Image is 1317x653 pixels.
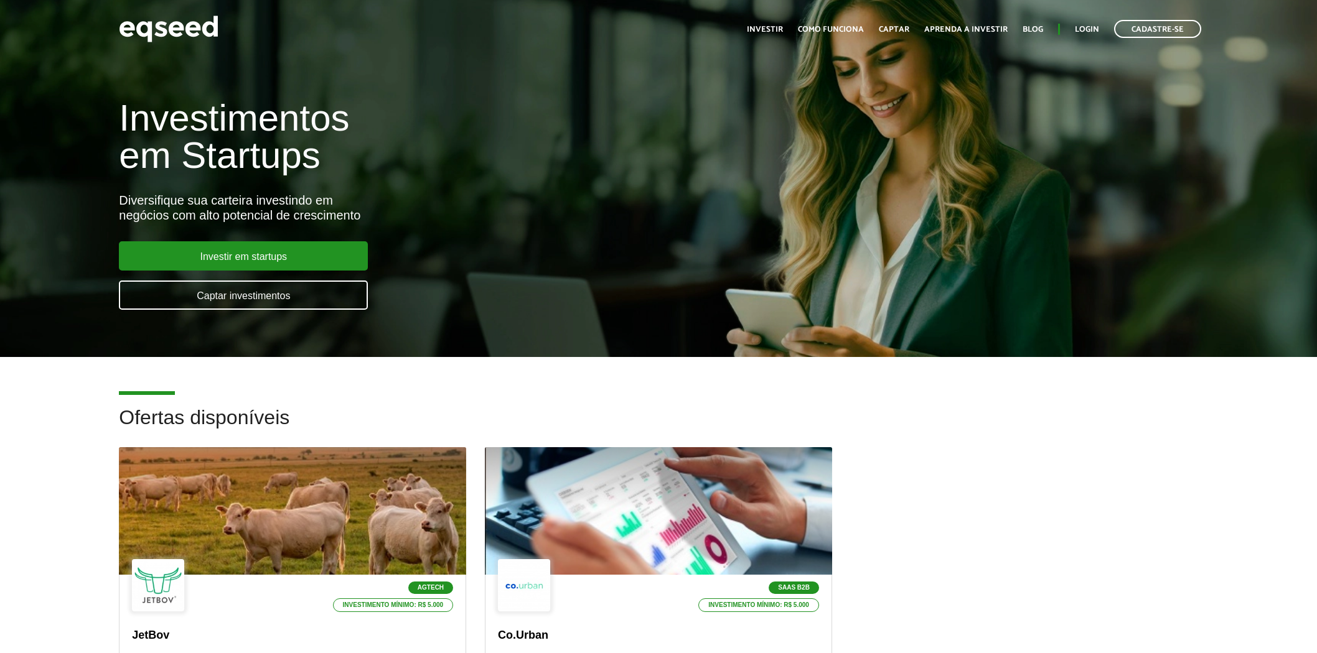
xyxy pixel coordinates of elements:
[769,581,819,594] p: SaaS B2B
[119,12,218,45] img: EqSeed
[119,100,759,174] h1: Investimentos em Startups
[333,598,454,612] p: Investimento mínimo: R$ 5.000
[747,25,783,34] a: Investir
[119,241,368,271] a: Investir em startups
[1075,25,1099,34] a: Login
[498,629,819,642] p: Co.Urban
[1023,25,1043,34] a: Blog
[119,407,1197,447] h2: Ofertas disponíveis
[408,581,453,594] p: Agtech
[132,629,453,642] p: JetBov
[119,280,368,310] a: Captar investimentos
[924,25,1008,34] a: Aprenda a investir
[1114,20,1201,38] a: Cadastre-se
[798,25,864,34] a: Como funciona
[698,598,819,612] p: Investimento mínimo: R$ 5.000
[119,193,759,223] div: Diversifique sua carteira investindo em negócios com alto potencial de crescimento
[879,25,909,34] a: Captar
